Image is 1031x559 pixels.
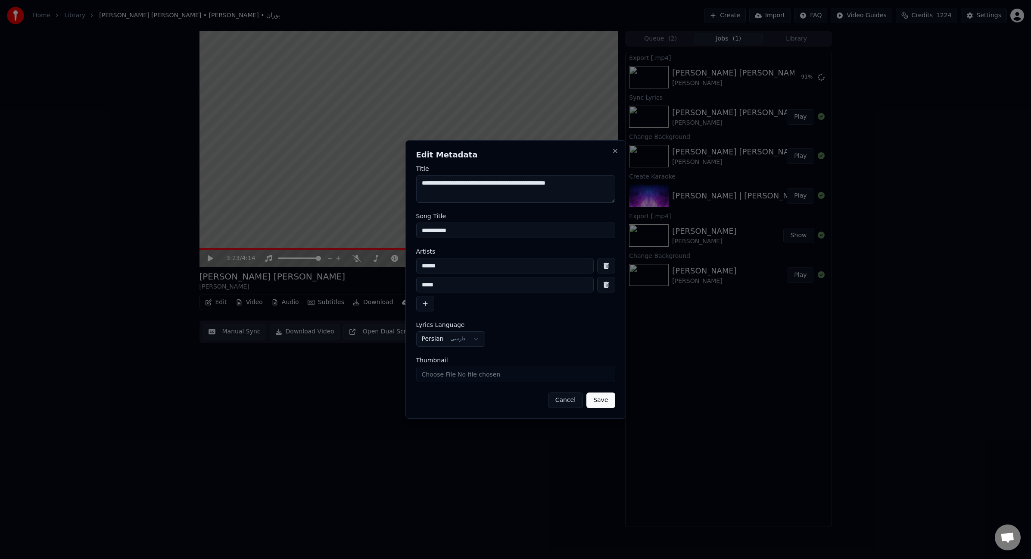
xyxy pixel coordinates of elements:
[548,393,583,408] button: Cancel
[586,393,615,408] button: Save
[416,357,448,363] span: Thumbnail
[416,213,615,219] label: Song Title
[416,248,615,254] label: Artists
[416,322,465,328] span: Lyrics Language
[416,151,615,159] h2: Edit Metadata
[416,166,615,172] label: Title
